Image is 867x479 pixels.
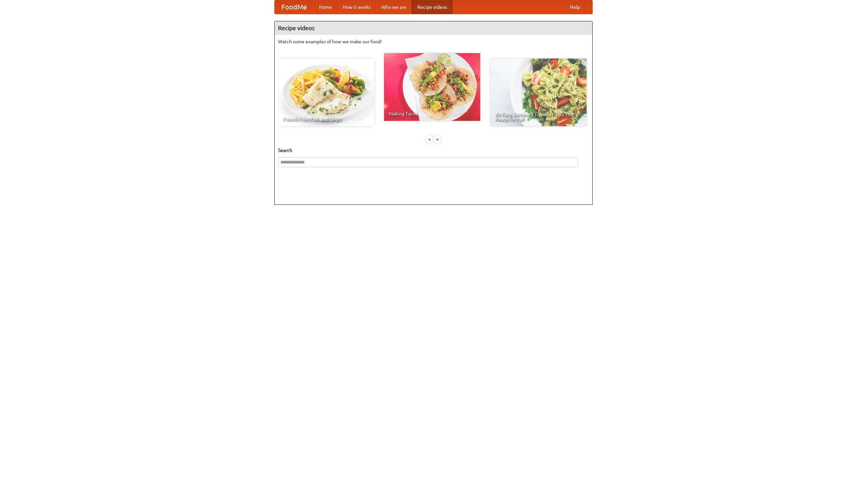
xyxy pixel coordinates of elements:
[337,0,376,14] a: How it works
[283,117,369,122] span: French Fries Fish and Chips
[435,135,441,144] div: »
[426,135,432,144] div: «
[384,53,480,121] a: Making Tacos
[376,0,412,14] a: Who we are
[275,21,592,35] h4: Recipe videos
[314,0,337,14] a: Home
[278,38,589,45] p: Watch some examples of how we make our food!
[412,0,452,14] a: Recipe videos
[490,59,587,126] a: An Easy, Summery Tomato Pasta That's Ready for Fall
[278,147,589,154] h5: Search
[565,0,586,14] a: Help
[275,0,314,14] a: FoodMe
[389,111,475,116] span: Making Tacos
[278,59,374,126] a: French Fries Fish and Chips
[495,112,582,122] span: An Easy, Summery Tomato Pasta That's Ready for Fall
